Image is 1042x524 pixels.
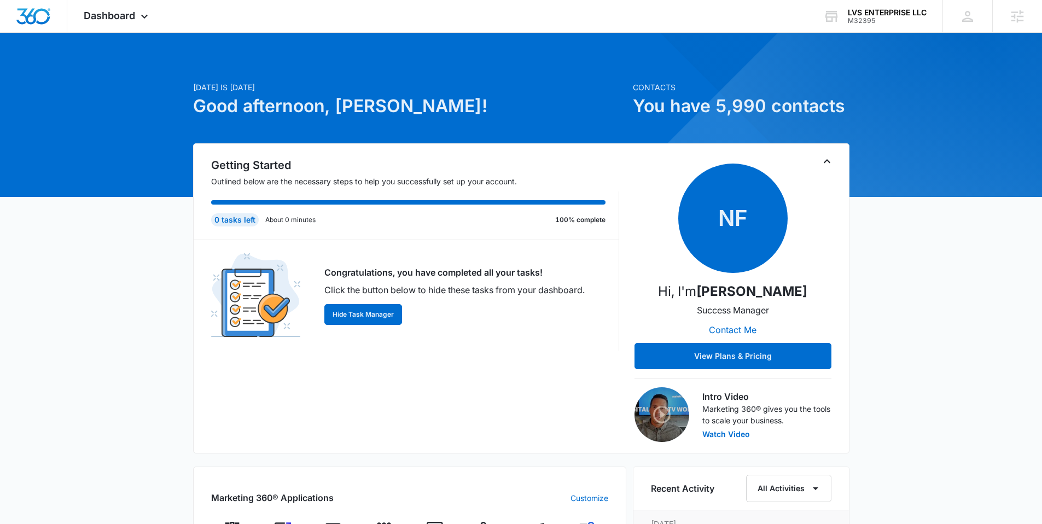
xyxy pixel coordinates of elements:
p: About 0 minutes [265,215,316,225]
img: Intro Video [634,387,689,442]
p: 100% complete [555,215,606,225]
h2: Marketing 360® Applications [211,491,334,504]
button: Contact Me [698,317,767,343]
button: Watch Video [702,430,750,438]
p: Contacts [633,81,849,93]
button: View Plans & Pricing [634,343,831,369]
p: [DATE] is [DATE] [193,81,626,93]
h6: Recent Activity [651,482,714,495]
strong: [PERSON_NAME] [696,283,807,299]
div: 0 tasks left [211,213,259,226]
button: Hide Task Manager [324,304,402,325]
div: account name [848,8,927,17]
p: Hi, I'm [658,282,807,301]
p: Success Manager [697,304,769,317]
h3: Intro Video [702,390,831,403]
a: Customize [571,492,608,504]
span: NF [678,164,788,273]
p: Marketing 360® gives you the tools to scale your business. [702,403,831,426]
span: Dashboard [84,10,135,21]
p: Click the button below to hide these tasks from your dashboard. [324,283,585,296]
p: Congratulations, you have completed all your tasks! [324,266,585,279]
h2: Getting Started [211,157,619,173]
div: account id [848,17,927,25]
button: All Activities [746,475,831,502]
h1: You have 5,990 contacts [633,93,849,119]
button: Toggle Collapse [820,155,834,168]
h1: Good afternoon, [PERSON_NAME]! [193,93,626,119]
p: Outlined below are the necessary steps to help you successfully set up your account. [211,176,619,187]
